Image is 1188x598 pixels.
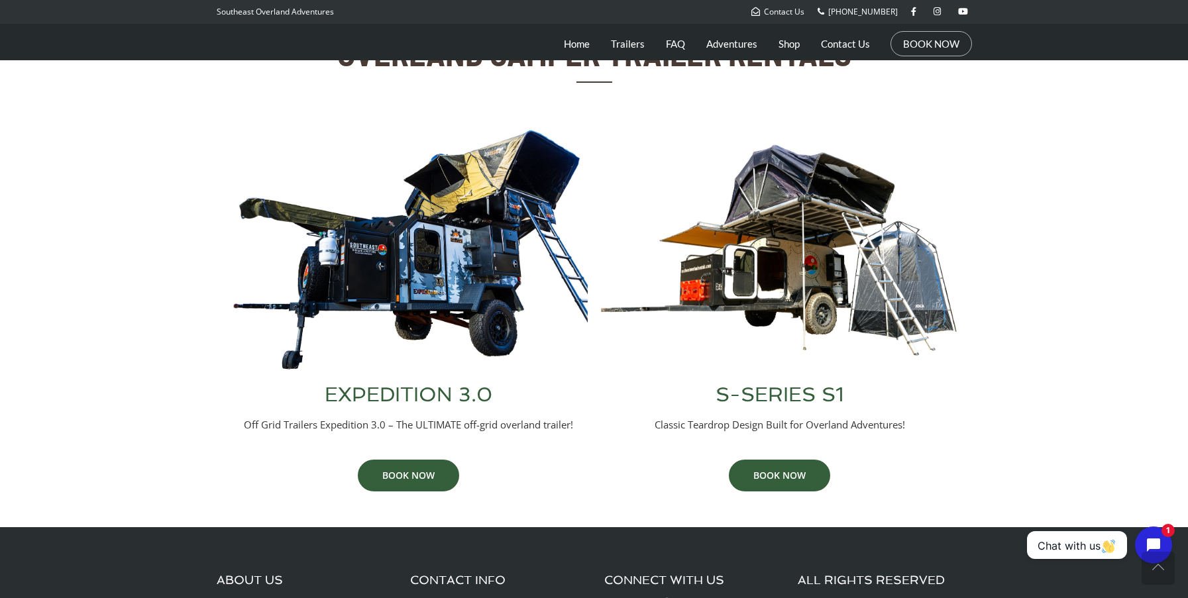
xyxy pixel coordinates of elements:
a: BOOK NOW [903,37,959,50]
a: FAQ [666,27,685,60]
span: Contact Us [764,6,804,17]
h3: S-SERIES S1 [601,385,959,405]
span: [PHONE_NUMBER] [828,6,898,17]
a: Trailers [611,27,645,60]
a: Shop [779,27,800,60]
h3: EXPEDITION 3.0 [230,385,588,405]
a: BOOK NOW [729,460,830,491]
p: Southeast Overland Adventures [217,3,334,21]
img: Southeast Overland Adventures S-Series S1 Overland Trailer Full Setup [601,128,959,372]
img: Off Grid Trailers Expedition 3.0 Overland Trailer Full Setup [230,128,588,372]
p: Classic Teardrop Design Built for Overland Adventures! [601,418,959,432]
p: Off Grid Trailers Expedition 3.0 – The ULTIMATE off-grid overland trailer! [230,418,588,432]
h3: CONTACT INFO [410,573,584,587]
a: Adventures [706,27,757,60]
a: Contact Us [821,27,870,60]
h2: OVERLAND CAMPER TRAILER RENTALS [334,35,855,72]
a: [PHONE_NUMBER] [818,6,898,17]
a: BOOK NOW [358,460,459,491]
h3: ALL RIGHTS RESERVED [798,573,972,587]
h3: ABOUT US [217,573,391,587]
h3: CONNECT WITH US [604,573,779,587]
a: Home [564,27,590,60]
a: Contact Us [751,6,804,17]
